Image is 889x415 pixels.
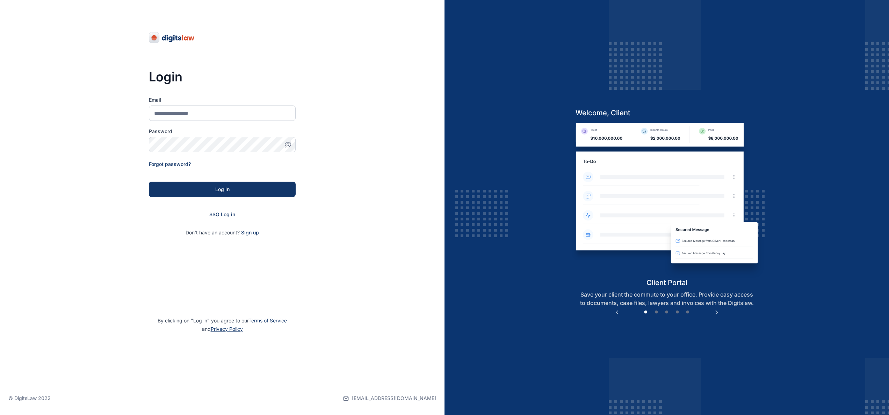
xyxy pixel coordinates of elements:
h3: Login [149,70,296,84]
a: Forgot password? [149,161,191,167]
p: Don't have an account? [149,229,296,236]
button: 4 [674,309,681,316]
button: Previous [614,309,621,316]
a: Privacy Policy [211,326,243,332]
span: Sign up [241,229,259,236]
button: 2 [653,309,660,316]
button: 1 [642,309,649,316]
button: 5 [684,309,691,316]
button: Log in [149,182,296,197]
span: and [202,326,243,332]
img: client-portal [570,123,764,278]
span: [EMAIL_ADDRESS][DOMAIN_NAME] [352,395,436,402]
button: Next [713,309,720,316]
p: By clicking on "Log in" you agree to our [8,316,436,333]
label: Email [149,96,296,103]
button: 3 [663,309,670,316]
a: Terms of Service [248,318,287,323]
img: digitslaw-logo [149,32,195,43]
h5: client portal [570,278,764,287]
a: Sign up [241,230,259,235]
a: SSO Log in [209,211,235,217]
p: © DigitsLaw 2022 [8,395,51,402]
p: Save your client the commute to your office. Provide easy access to documents, case files, lawyer... [570,290,764,307]
div: Log in [160,186,284,193]
label: Password [149,128,296,135]
a: [EMAIL_ADDRESS][DOMAIN_NAME] [343,381,436,415]
h5: welcome, client [570,108,764,118]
